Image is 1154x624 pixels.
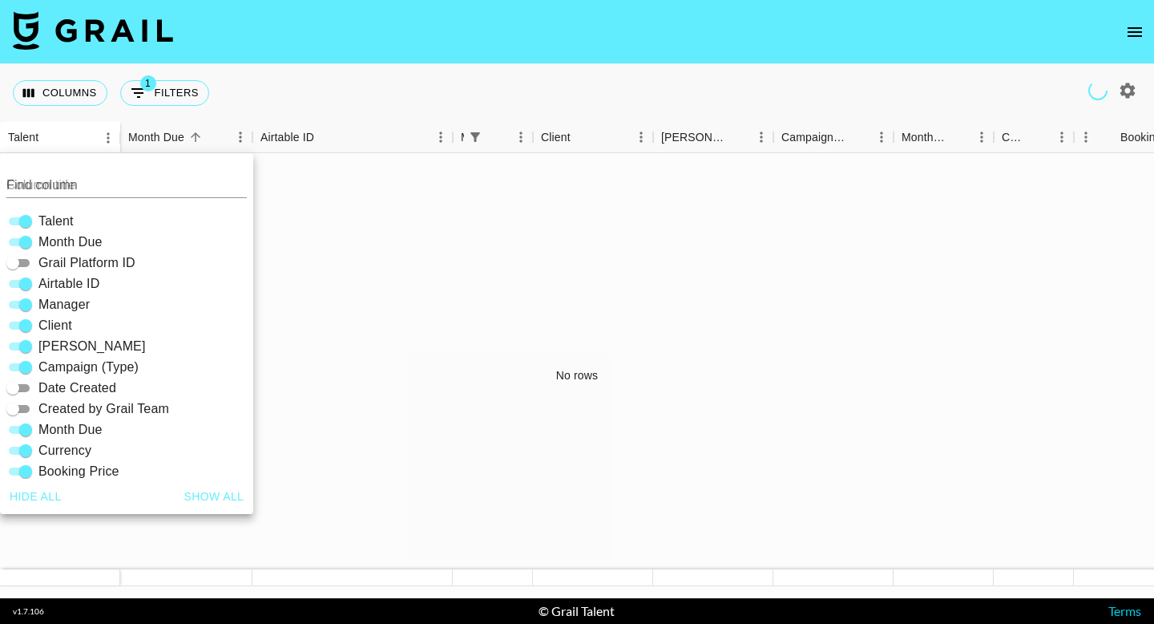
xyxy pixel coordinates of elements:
button: Sort [947,126,970,148]
div: [PERSON_NAME] [661,122,727,153]
span: [PERSON_NAME] [38,337,146,356]
button: Sort [314,126,337,148]
button: Sort [1027,126,1050,148]
button: Sort [184,126,207,148]
div: Client [533,122,653,153]
span: 1 [140,75,156,91]
div: Manager [461,122,464,153]
button: Menu [629,125,653,149]
button: Menu [96,126,120,150]
span: Client [38,316,72,335]
button: Sort [571,126,593,148]
div: Month Due [128,122,184,153]
button: Sort [847,126,870,148]
div: Airtable ID [260,122,314,153]
img: Grail Talent [13,11,173,50]
span: Manager [38,295,90,314]
a: Terms [1108,603,1141,618]
button: Show filters [120,80,209,106]
div: Currency [1002,122,1027,153]
button: Show all [178,482,251,512]
span: Month Due [38,420,103,440]
div: Airtable ID [252,122,453,153]
button: Show filters [464,126,486,148]
div: 1 active filter [464,126,486,148]
button: Hide all [3,482,68,512]
span: Created by Grail Team [38,399,169,419]
div: Booker [653,122,773,153]
div: Manager [453,122,533,153]
span: Booking Price [38,462,119,481]
div: Campaign (Type) [773,122,894,153]
div: v 1.7.106 [13,606,44,617]
span: Campaign (Type) [38,358,139,377]
button: Menu [1050,125,1074,149]
button: Menu [228,125,252,149]
button: open drawer [1119,16,1151,48]
button: Menu [870,125,894,149]
button: Select columns [13,80,107,106]
span: Currency [38,441,91,460]
div: Month Due [894,122,994,153]
button: Menu [970,125,994,149]
div: Talent [8,122,38,153]
button: Menu [509,125,533,149]
button: Menu [1074,125,1098,149]
button: Menu [429,125,453,149]
div: Client [541,122,571,153]
span: Talent [38,212,74,231]
span: Date Created [38,379,116,398]
button: Sort [727,126,749,148]
input: Column title [6,172,247,198]
div: © Grail Talent [539,603,615,619]
div: Currency [994,122,1074,153]
button: Sort [38,127,61,149]
span: Refreshing users, talent, clients, campaigns, managers... [1088,81,1108,100]
span: Month Due [38,233,103,252]
button: Menu [749,125,773,149]
div: Month Due [120,122,252,153]
div: Month Due [902,122,947,153]
button: Sort [1098,126,1120,148]
span: Grail Platform ID [38,253,135,273]
button: Sort [486,126,509,148]
span: Airtable ID [38,274,99,294]
div: Campaign (Type) [781,122,847,153]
